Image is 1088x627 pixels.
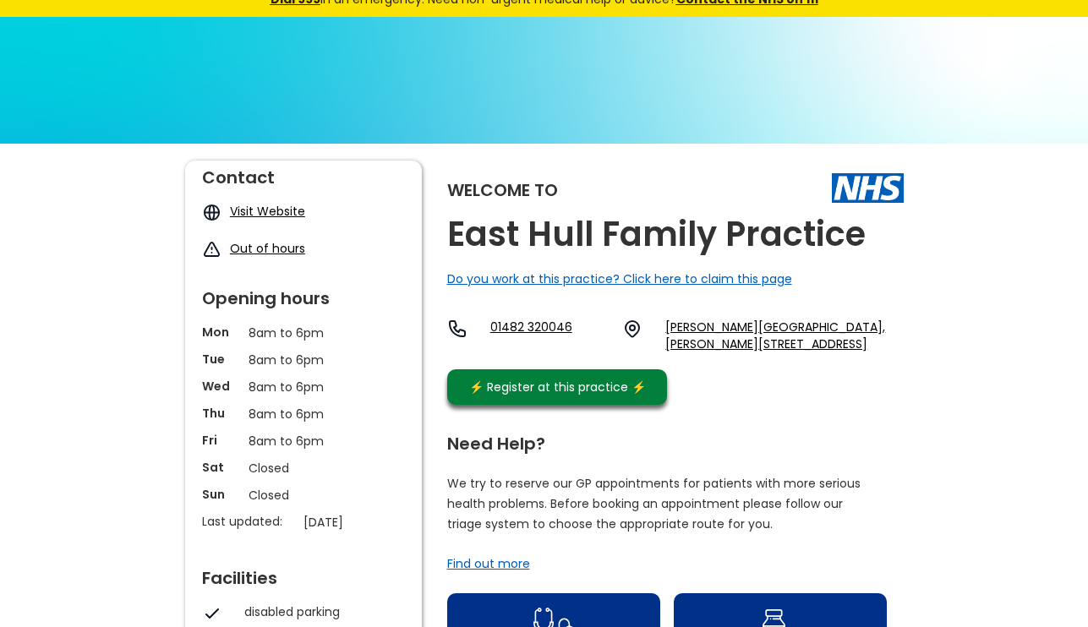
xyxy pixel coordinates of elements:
[202,405,240,422] p: Thu
[202,324,240,341] p: Mon
[447,473,861,534] p: We try to reserve our GP appointments for patients with more serious health problems. Before book...
[447,215,866,254] h2: East Hull Family Practice
[249,405,358,423] p: 8am to 6pm
[202,432,240,449] p: Fri
[202,161,405,186] div: Contact
[249,351,358,369] p: 8am to 6pm
[249,378,358,396] p: 8am to 6pm
[202,351,240,368] p: Tue
[202,240,221,259] img: exclamation icon
[249,459,358,477] p: Closed
[832,173,904,202] img: The NHS logo
[665,319,903,352] a: [PERSON_NAME][GEOGRAPHIC_DATA], [PERSON_NAME][STREET_ADDRESS]
[230,203,305,220] a: Visit Website
[490,319,610,352] a: 01482 320046
[230,240,305,257] a: Out of hours
[202,513,295,530] p: Last updated:
[202,561,405,586] div: Facilities
[303,513,413,532] p: [DATE]
[202,281,405,307] div: Opening hours
[461,378,655,396] div: ⚡️ Register at this practice ⚡️
[249,432,358,450] p: 8am to 6pm
[622,319,642,339] img: practice location icon
[202,203,221,222] img: globe icon
[447,555,530,572] a: Find out more
[447,270,792,287] a: Do you work at this practice? Click here to claim this page
[202,486,240,503] p: Sun
[447,182,558,199] div: Welcome to
[447,369,667,405] a: ⚡️ Register at this practice ⚡️
[202,378,240,395] p: Wed
[447,319,467,339] img: telephone icon
[244,603,396,620] div: disabled parking
[447,427,887,452] div: Need Help?
[249,324,358,342] p: 8am to 6pm
[202,459,240,476] p: Sat
[249,486,358,504] p: Closed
